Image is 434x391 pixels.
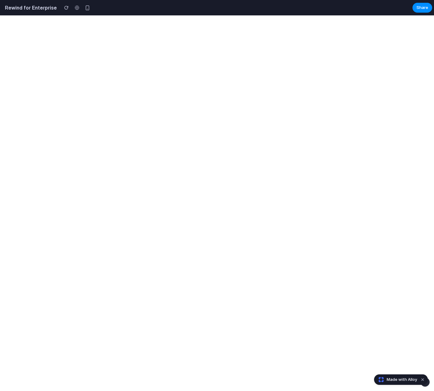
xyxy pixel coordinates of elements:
h2: Rewind for Enterprise [2,4,57,11]
button: Dismiss watermark [419,376,426,383]
span: Share [416,5,428,11]
a: Made with Alloy [374,377,418,383]
span: Made with Alloy [387,377,417,383]
button: Share [412,3,432,13]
